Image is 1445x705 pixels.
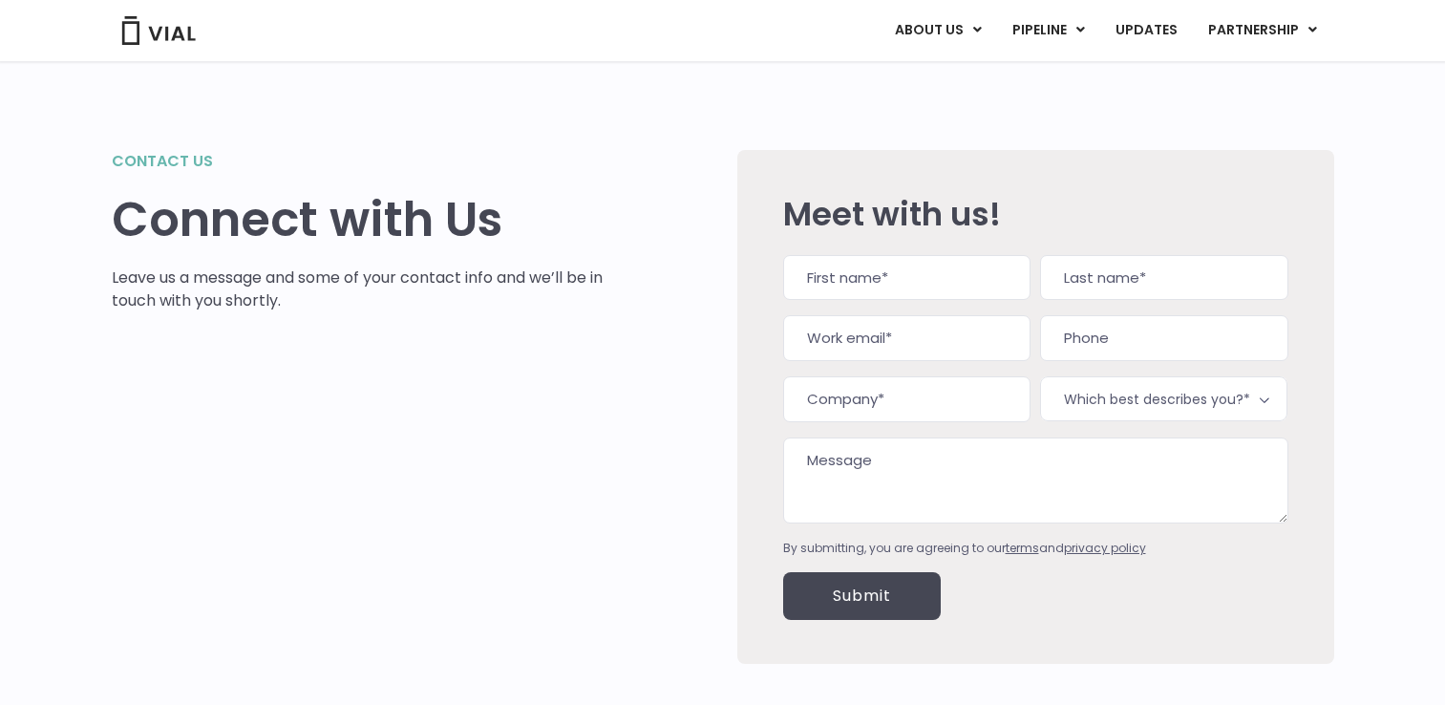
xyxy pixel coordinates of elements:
[1064,540,1146,556] a: privacy policy
[112,192,604,247] h1: Connect with Us
[1006,540,1039,556] a: terms
[783,255,1031,301] input: First name*
[112,267,604,312] p: Leave us a message and some of your contact info and we’ll be in touch with you shortly.
[880,14,996,47] a: ABOUT USMenu Toggle
[783,315,1031,361] input: Work email*
[783,572,941,620] input: Submit
[1040,376,1287,421] span: Which best describes you?*
[120,16,197,45] img: Vial Logo
[1040,255,1287,301] input: Last name*
[783,540,1288,557] div: By submitting, you are agreeing to our and
[112,150,604,173] h2: Contact us
[1100,14,1192,47] a: UPDATES
[1193,14,1332,47] a: PARTNERSHIPMenu Toggle
[997,14,1099,47] a: PIPELINEMenu Toggle
[1040,315,1287,361] input: Phone
[783,196,1288,232] h2: Meet with us!
[783,376,1031,422] input: Company*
